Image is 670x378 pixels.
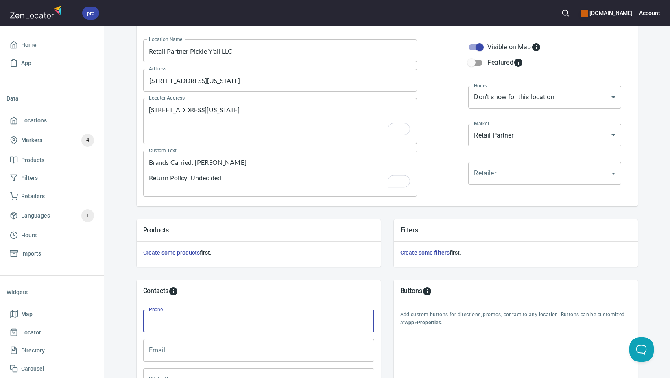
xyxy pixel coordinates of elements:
div: Don't show for this location [468,86,621,109]
a: Locations [7,111,97,130]
a: Markers4 [7,130,97,151]
textarea: To enrich screen reader interactions, please activate Accessibility in Grammarly extension settings [149,106,412,137]
a: Hours [7,226,97,245]
p: Add custom buttons for directions, promos, contact to any location. Buttons can be customized at > . [400,311,631,327]
div: Featured [487,58,523,68]
span: Languages [21,211,50,221]
svg: Whether the location is visible on the map. [531,42,541,52]
textarea: To enrich screen reader interactions, please activate Accessibility in Grammarly extension settings [149,158,412,189]
div: Retail Partner [468,124,621,146]
span: Hours [21,230,37,240]
a: App [7,54,97,72]
a: Retailers [7,187,97,205]
span: App [21,58,31,68]
span: Carousel [21,364,44,374]
button: color-CE600E [581,10,588,17]
span: Directory [21,345,45,356]
h5: Filters [400,226,631,234]
a: Map [7,305,97,323]
button: Search [557,4,574,22]
span: Locator [21,328,41,338]
span: Home [21,40,37,50]
a: Locator [7,323,97,342]
span: 1 [81,211,94,221]
a: Create some products [143,249,200,256]
h5: Products [143,226,374,234]
iframe: Help Scout Beacon - Open [629,337,654,362]
div: pro [82,7,99,20]
svg: To add custom contact information for locations, please go to Apps > Properties > Contacts. [168,286,178,296]
img: zenlocator [10,3,64,21]
svg: Featured locations are moved to the top of the search results list. [513,58,523,68]
li: Data [7,89,97,108]
span: Retailers [21,191,45,201]
span: Filters [21,173,38,183]
a: Filters [7,169,97,187]
button: Account [639,4,660,22]
span: Locations [21,116,47,126]
div: Visible on Map [487,42,541,52]
a: Directory [7,341,97,360]
b: App [405,320,414,326]
h6: first. [400,248,631,257]
h5: Contacts [143,286,169,296]
h5: Buttons [400,286,423,296]
li: Widgets [7,282,97,302]
span: Markers [21,135,42,145]
span: Imports [21,249,41,259]
a: Products [7,151,97,169]
h6: Account [639,9,660,17]
b: Properties [417,320,441,326]
div: ​ [468,162,621,185]
a: Imports [7,245,97,263]
span: Products [21,155,44,165]
a: Home [7,36,97,54]
span: Map [21,309,33,319]
span: pro [82,9,99,17]
svg: To add custom buttons for locations, please go to Apps > Properties > Buttons. [422,286,432,296]
a: Create some filters [400,249,450,256]
a: Carousel [7,360,97,378]
span: 4 [81,135,94,145]
a: Languages1 [7,205,97,226]
h6: [DOMAIN_NAME] [581,9,633,17]
h6: first. [143,248,374,257]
